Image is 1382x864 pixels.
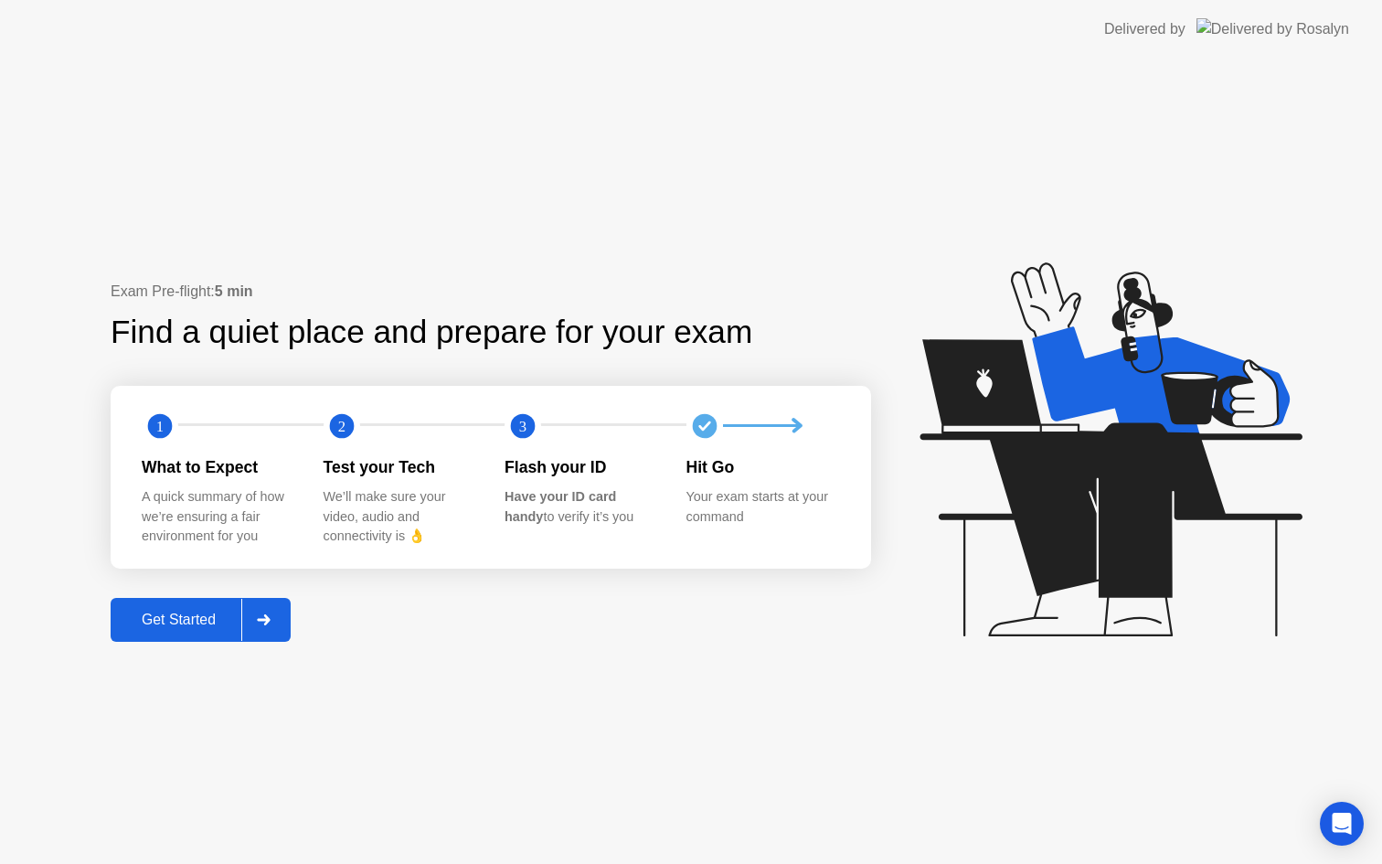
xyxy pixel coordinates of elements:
b: 5 min [215,283,253,299]
div: Your exam starts at your command [686,487,839,527]
div: A quick summary of how we’re ensuring a fair environment for you [142,487,294,547]
text: 3 [519,417,526,434]
text: 2 [337,417,345,434]
div: to verify it’s you [505,487,657,527]
div: We’ll make sure your video, audio and connectivity is 👌 [324,487,476,547]
div: Hit Go [686,455,839,479]
div: Find a quiet place and prepare for your exam [111,308,755,357]
div: Open Intercom Messenger [1320,802,1364,846]
div: Test your Tech [324,455,476,479]
div: Flash your ID [505,455,657,479]
button: Get Started [111,598,291,642]
div: Delivered by [1104,18,1185,40]
div: Exam Pre-flight: [111,281,871,303]
text: 1 [156,417,164,434]
div: Get Started [116,612,241,628]
img: Delivered by Rosalyn [1196,18,1349,39]
div: What to Expect [142,455,294,479]
b: Have your ID card handy [505,489,616,524]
